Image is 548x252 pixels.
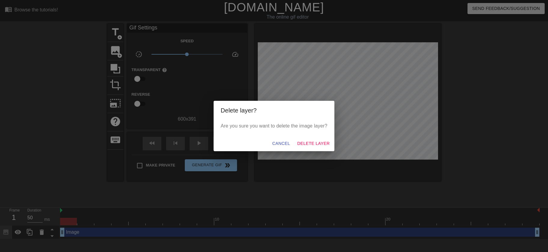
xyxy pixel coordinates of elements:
span: Cancel [272,140,290,147]
span: Delete Layer [297,140,330,147]
h2: Delete layer? [221,106,327,115]
p: Are you sure you want to delete the image layer? [221,122,327,130]
button: Delete Layer [295,138,332,149]
button: Cancel [270,138,292,149]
